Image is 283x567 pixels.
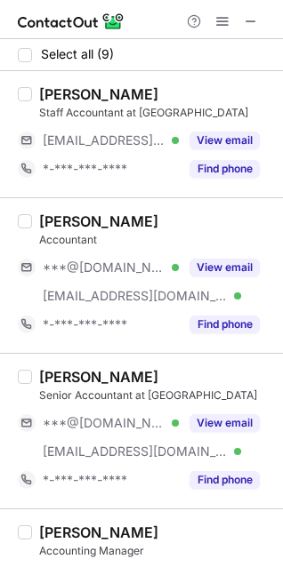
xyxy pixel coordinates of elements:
[190,414,260,432] button: Reveal Button
[43,260,166,276] span: ***@[DOMAIN_NAME]
[39,212,158,230] div: [PERSON_NAME]
[18,11,125,32] img: ContactOut v5.3.10
[39,85,158,103] div: [PERSON_NAME]
[39,387,272,403] div: Senior Accountant at [GEOGRAPHIC_DATA]
[190,132,260,149] button: Reveal Button
[43,288,228,304] span: [EMAIL_ADDRESS][DOMAIN_NAME]
[39,105,272,121] div: Staff Accountant at [GEOGRAPHIC_DATA]
[43,132,166,148] span: [EMAIL_ADDRESS][DOMAIN_NAME]
[39,523,158,541] div: [PERSON_NAME]
[39,543,272,559] div: Accounting Manager
[39,232,272,248] div: Accountant
[190,471,260,489] button: Reveal Button
[41,47,114,61] span: Select all (9)
[39,368,158,386] div: [PERSON_NAME]
[190,160,260,178] button: Reveal Button
[190,315,260,333] button: Reveal Button
[190,259,260,276] button: Reveal Button
[43,443,228,459] span: [EMAIL_ADDRESS][DOMAIN_NAME]
[43,415,166,431] span: ***@[DOMAIN_NAME]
